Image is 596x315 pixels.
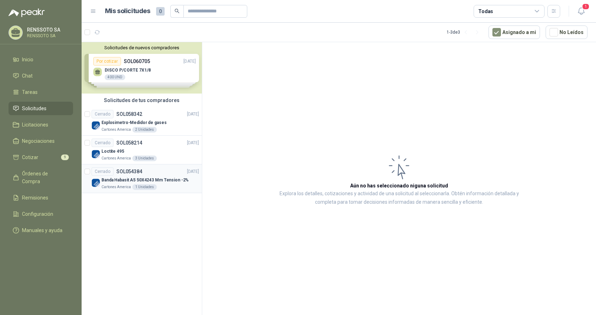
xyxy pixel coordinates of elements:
a: Configuración [9,207,73,221]
a: Negociaciones [9,134,73,148]
p: Banda Habasit A5 50X4243 Mm Tension -2% [101,177,189,184]
p: [DATE] [187,140,199,146]
a: Remisiones [9,191,73,204]
p: SOL054384 [116,169,142,174]
img: Logo peakr [9,9,45,17]
a: CerradoSOL054384[DATE] Company LogoBanda Habasit A5 50X4243 Mm Tension -2%Cartones America1 Unidades [82,164,202,193]
img: Company Logo [92,150,100,158]
span: Negociaciones [22,137,55,145]
span: Licitaciones [22,121,48,129]
a: CerradoSOL058342[DATE] Company LogoExplosimetro-Medidor de gasesCartones America2 Unidades [82,107,202,136]
button: 1 [575,5,587,18]
span: Solicitudes [22,105,46,112]
div: Solicitudes de tus compradores [82,94,202,107]
p: RENSSOTO SA [27,34,71,38]
p: Loctite 495 [101,148,124,155]
a: Chat [9,69,73,83]
span: 0 [156,7,165,16]
p: Cartones America [101,127,131,133]
img: Company Logo [92,121,100,130]
span: Configuración [22,210,53,218]
div: Cerrado [92,167,114,176]
div: 3 Unidades [132,156,157,161]
div: 2 Unidades [132,127,157,133]
span: Cotizar [22,153,38,161]
span: Tareas [22,88,38,96]
a: Tareas [9,85,73,99]
div: 1 - 3 de 3 [447,27,483,38]
p: [DATE] [187,111,199,118]
button: Solicitudes de nuevos compradores [84,45,199,50]
p: SOL058342 [116,112,142,117]
p: Explosimetro-Medidor de gases [101,119,167,126]
span: Chat [22,72,33,80]
div: Todas [478,7,493,15]
p: Cartones America [101,156,131,161]
span: Manuales y ayuda [22,226,62,234]
p: Explora los detalles, cotizaciones y actividad de una solicitud al seleccionarla. Obtén informaci... [273,190,525,207]
span: Órdenes de Compra [22,170,66,185]
p: [DATE] [187,168,199,175]
span: Inicio [22,56,33,63]
h1: Mis solicitudes [105,6,150,16]
span: 1 [582,3,590,10]
a: Órdenes de Compra [9,167,73,188]
div: Solicitudes de nuevos compradoresPor cotizarSOL060705[DATE] DISCO P/CORTE 7X1/8400 UNDPor cotizar... [82,42,202,94]
a: Cotizar9 [9,151,73,164]
a: Manuales y ayuda [9,224,73,237]
span: Remisiones [22,194,48,202]
div: 1 Unidades [132,184,157,190]
img: Company Logo [92,179,100,187]
button: Asignado a mi [489,26,540,39]
div: Cerrado [92,110,114,118]
h3: Aún no has seleccionado niguna solicitud [350,182,448,190]
p: RENSSOTO SA [27,27,71,32]
button: No Leídos [546,26,587,39]
div: Cerrado [92,139,114,147]
p: Cartones America [101,184,131,190]
a: Solicitudes [9,102,73,115]
span: search [175,9,180,13]
a: CerradoSOL058214[DATE] Company LogoLoctite 495Cartones America3 Unidades [82,136,202,164]
p: SOL058214 [116,140,142,145]
a: Licitaciones [9,118,73,131]
a: Inicio [9,53,73,66]
span: 9 [61,154,69,160]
